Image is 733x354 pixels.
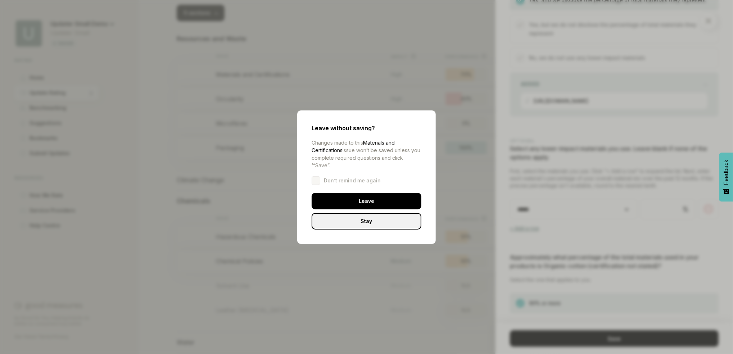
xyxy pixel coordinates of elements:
span: Feedback [723,160,729,185]
span: Changes made to this issue won’t be saved unless you complete required questions and click ‘“Save”. [312,140,420,168]
div: Stay [312,213,421,230]
span: Don’t remind me again [324,177,381,184]
div: Leave without saving? [312,125,421,132]
span: Materials and Certifications [312,140,395,153]
div: Leave [312,193,421,209]
button: Feedback - Show survey [719,153,733,201]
